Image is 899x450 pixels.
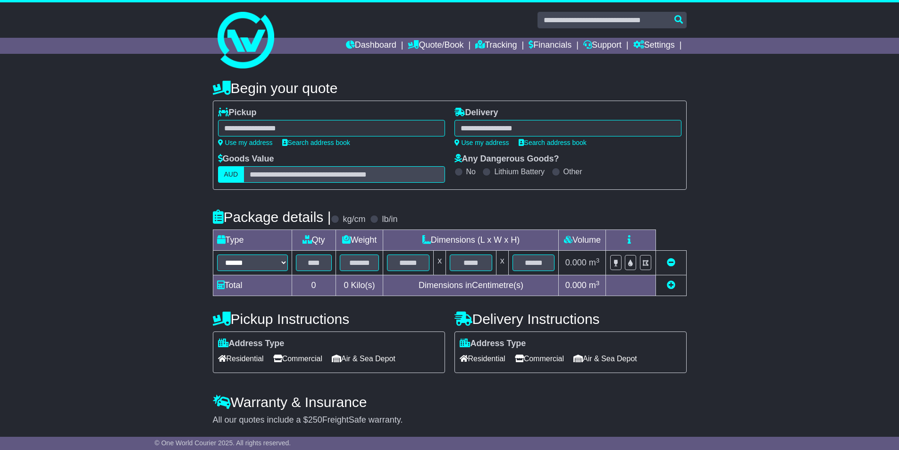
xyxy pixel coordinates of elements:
a: Use my address [218,139,273,146]
sup: 3 [596,257,600,264]
label: Pickup [218,108,257,118]
label: Any Dangerous Goods? [454,154,559,164]
span: Commercial [515,351,564,366]
td: x [434,251,446,275]
span: Commercial [273,351,322,366]
span: 0.000 [565,258,587,267]
label: lb/in [382,214,397,225]
span: Residential [218,351,264,366]
label: Delivery [454,108,498,118]
a: Support [583,38,622,54]
h4: Warranty & Insurance [213,394,687,410]
td: 0 [292,275,336,296]
label: Lithium Battery [494,167,545,176]
span: Air & Sea Depot [332,351,395,366]
a: Add new item [667,280,675,290]
a: Settings [633,38,675,54]
td: Dimensions in Centimetre(s) [383,275,559,296]
td: Qty [292,230,336,251]
span: © One World Courier 2025. All rights reserved. [155,439,291,447]
h4: Begin your quote [213,80,687,96]
h4: Delivery Instructions [454,311,687,327]
span: 0 [344,280,348,290]
span: m [589,258,600,267]
td: x [496,251,508,275]
a: Quote/Book [408,38,463,54]
a: Dashboard [346,38,396,54]
span: 0.000 [565,280,587,290]
a: Use my address [454,139,509,146]
label: kg/cm [343,214,365,225]
td: Type [213,230,292,251]
label: Address Type [460,339,526,349]
label: Other [563,167,582,176]
td: Dimensions (L x W x H) [383,230,559,251]
a: Financials [529,38,571,54]
a: Remove this item [667,258,675,267]
td: Volume [559,230,606,251]
td: Total [213,275,292,296]
h4: Pickup Instructions [213,311,445,327]
span: 250 [308,415,322,425]
div: All our quotes include a $ FreightSafe warranty. [213,415,687,425]
label: AUD [218,166,244,183]
sup: 3 [596,280,600,287]
span: m [589,280,600,290]
span: Air & Sea Depot [573,351,637,366]
label: Address Type [218,339,285,349]
span: Residential [460,351,505,366]
a: Search address book [519,139,587,146]
label: No [466,167,476,176]
td: Kilo(s) [336,275,383,296]
h4: Package details | [213,209,331,225]
td: Weight [336,230,383,251]
a: Tracking [475,38,517,54]
a: Search address book [282,139,350,146]
label: Goods Value [218,154,274,164]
